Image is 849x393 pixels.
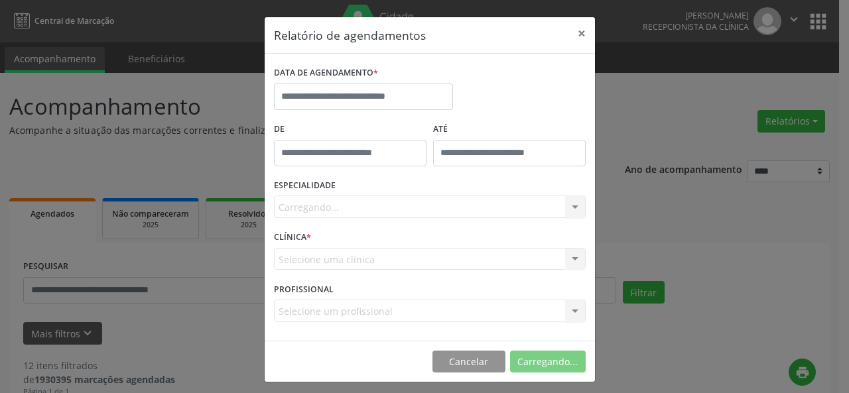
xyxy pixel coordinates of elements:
label: De [274,119,426,140]
label: ESPECIALIDADE [274,176,336,196]
label: ATÉ [433,119,586,140]
label: CLÍNICA [274,227,311,248]
label: PROFISSIONAL [274,279,334,300]
button: Carregando... [510,351,586,373]
h5: Relatório de agendamentos [274,27,426,44]
button: Cancelar [432,351,505,373]
button: Close [568,17,595,50]
label: DATA DE AGENDAMENTO [274,63,378,84]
